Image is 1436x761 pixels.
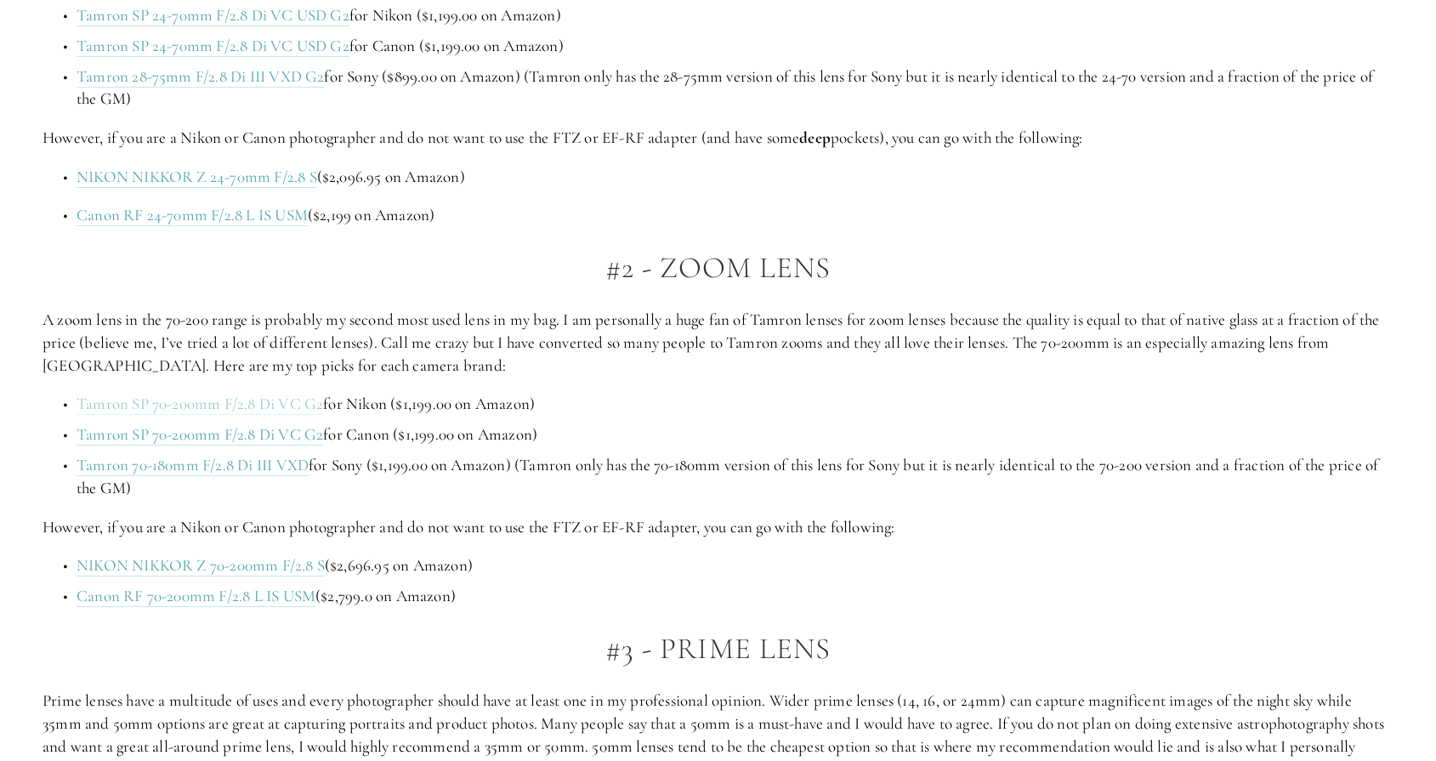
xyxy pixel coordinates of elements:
a: Tamron SP 24-70mm F/2.8 Di VC USD G2 [77,36,349,57]
p: ($2,199 on Amazon) [77,204,1393,227]
a: Tamron 28-75mm F/2.8 Di III VXD G2 [77,66,324,88]
a: Canon RF 24-70mm F/2.8 L IS USM [77,205,308,226]
strong: deep [799,128,831,147]
p: ($2,096.95 on Amazon) [77,166,1393,189]
a: NIKON NIKKOR Z 24-70mm F/2.8 S [77,167,317,188]
p: However, if you are a Nikon or Canon photographer and do not want to use the FTZ or EF-RF adapter... [43,127,1393,150]
h2: #3 - Prime Lens [43,633,1393,666]
h2: #2 - Zoom Lens [43,252,1393,285]
a: Tamron SP 70-200mm F/2.8 Di VC G2 [77,424,323,446]
a: Tamron SP 70-200mm F/2.8 Di VC G2 [77,394,323,415]
p: ($2,696.95 on Amazon) [77,554,1393,577]
p: for Sony ($1,199.00 on Amazon) (Tamron only has the 70-180mm version of this lens for Sony but it... [77,454,1393,499]
a: NIKON NIKKOR Z 70-200mm F/2.8 S [77,555,325,576]
p: for Canon ($1,199.00 on Amazon) [77,423,1393,446]
p: for Nikon ($1,199.00 on Amazon) [77,393,1393,416]
p: for Sony ($899.00 on Amazon) (Tamron only has the 28-75mm version of this lens for Sony but it is... [77,65,1393,111]
p: However, if you are a Nikon or Canon photographer and do not want to use the FTZ or EF-RF adapter... [43,516,1393,539]
a: Tamron 70-180mm F/2.8 Di III VXD [77,455,309,476]
a: Canon RF 70-200mm F/2.8 L IS USM [77,586,315,607]
p: for Canon ($1,199.00 on Amazon) [77,35,1393,58]
p: ($2,799.0 on Amazon) [77,585,1393,608]
a: Tamron SP 24-70mm F/2.8 Di VC USD G2 [77,5,349,26]
p: A zoom lens in the 70-200 range is probably my second most used lens in my bag. I am personally a... [43,309,1393,377]
p: for Nikon ($1,199.00 on Amazon) [77,4,1393,27]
